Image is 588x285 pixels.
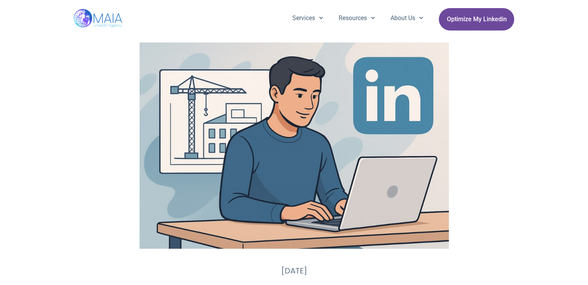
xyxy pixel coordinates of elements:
[285,8,331,28] a: Services
[439,8,514,31] a: Optimize My Linkedin
[447,12,506,27] span: Optimize My Linkedin
[383,8,431,28] a: About Us
[331,8,383,28] a: Resources
[281,265,307,276] time: [DATE]
[281,265,307,277] a: [DATE]
[285,8,431,28] nav: Menu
